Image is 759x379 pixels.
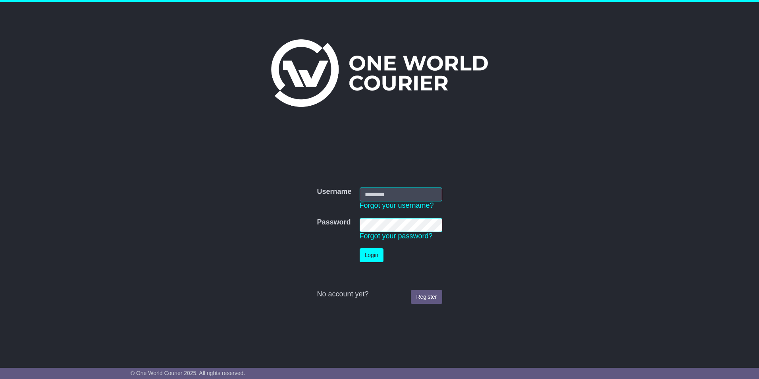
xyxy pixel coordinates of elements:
label: Password [317,218,351,227]
div: No account yet? [317,290,442,299]
span: © One World Courier 2025. All rights reserved. [131,370,245,376]
label: Username [317,188,351,196]
a: Forgot your username? [360,201,434,209]
img: One World [271,39,488,107]
a: Forgot your password? [360,232,433,240]
a: Register [411,290,442,304]
button: Login [360,248,383,262]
